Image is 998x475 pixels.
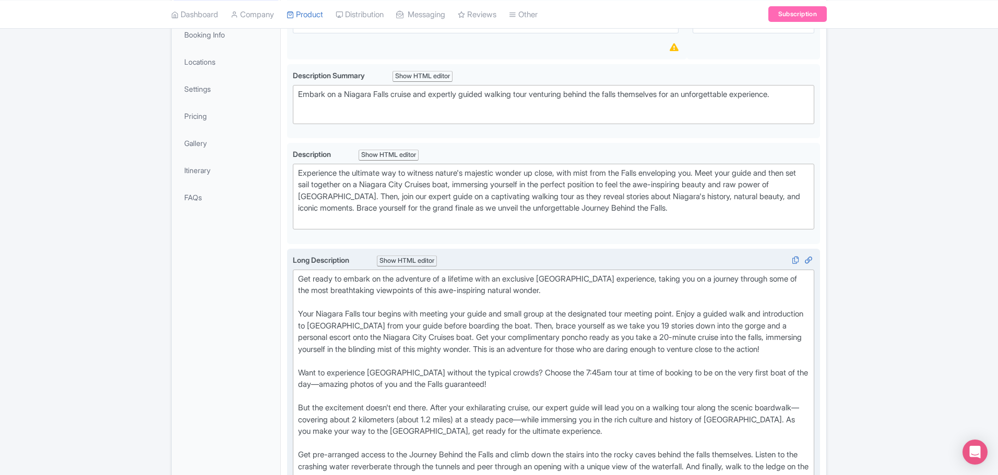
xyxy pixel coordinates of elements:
[359,150,419,161] div: Show HTML editor
[293,255,351,264] span: Long Description
[174,23,278,46] a: Booking Info
[293,71,366,80] span: Description Summary
[174,77,278,101] a: Settings
[174,159,278,182] a: Itinerary
[298,89,809,112] div: Embark on a Niagara Falls cruise and expertly guided walking tour venturing behind the falls them...
[377,255,437,266] div: Show HTML editor
[174,131,278,155] a: Gallery
[293,150,332,159] span: Description
[174,50,278,74] a: Locations
[174,186,278,209] a: FAQs
[963,440,988,465] div: Open Intercom Messenger
[768,6,827,22] a: Subscription
[298,167,809,226] div: Experience the ultimate way to witness nature's majestic wonder up close, with mist from the Fall...
[393,71,453,82] div: Show HTML editor
[174,104,278,128] a: Pricing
